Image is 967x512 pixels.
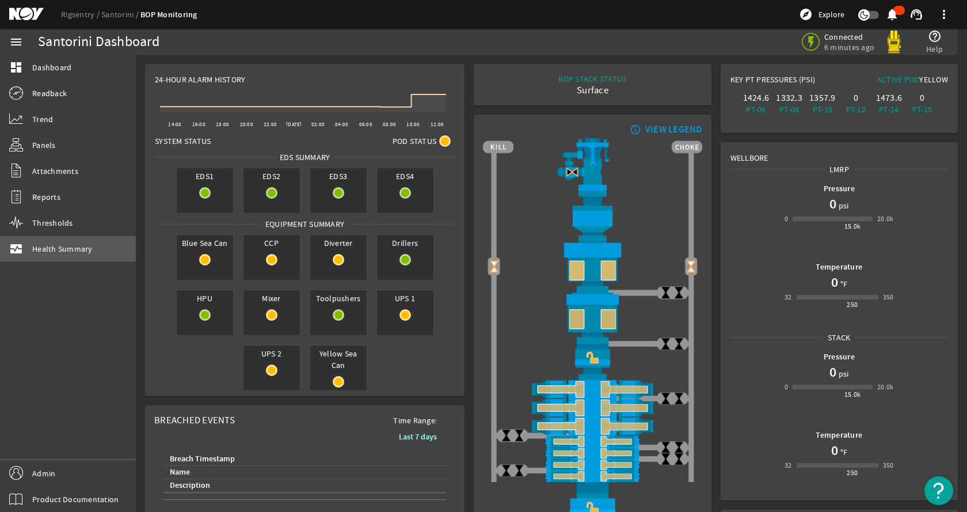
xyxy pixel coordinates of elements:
span: EDS SUMMARY [276,151,334,163]
div: Name [170,466,190,479]
div: 0 [908,92,936,104]
img: LowerAnnularOpenBlock.png [483,293,702,343]
img: Valve2OpenBlock.png [684,260,698,274]
b: Temperature [816,261,862,272]
div: 20.0k [877,213,894,225]
span: Dashboard [32,62,71,73]
img: ValveClose.png [513,429,526,442]
img: ValveClose.png [672,441,686,454]
span: EDS4 [377,168,433,184]
button: more_vert [930,1,958,28]
img: ValveClose.png [659,452,672,465]
div: 250 [847,299,858,310]
div: 20.0k [877,381,894,393]
span: Breached Events [154,414,235,426]
div: PT-10 [808,104,837,115]
span: Help [926,43,943,55]
span: Reports [32,191,60,203]
b: Pressure [824,351,855,362]
img: FlexJoint.png [483,191,702,242]
div: 1332.3 [775,92,804,104]
img: Valve2OpenBlock.png [488,260,501,274]
span: Diverter [310,235,367,251]
span: Stack [824,332,854,343]
span: Health Summary [32,243,93,255]
mat-icon: info_outline [627,125,641,134]
text: 14:00 [168,121,181,128]
mat-icon: notifications [885,7,899,21]
span: Blue Sea Can [177,235,233,251]
a: Rigsentry [61,9,101,20]
img: UpperAnnularOpenBlock.png [483,241,702,293]
div: Wellbore [721,143,957,164]
div: Santorini Dashboard [38,36,159,48]
img: ValveClose.png [500,464,513,477]
span: Yellow Sea Can [310,346,367,373]
div: Name [168,466,437,479]
span: Explore [818,9,844,20]
img: ValveClose.png [659,337,672,351]
span: Product Documentation [32,494,119,505]
span: Time Range: [384,415,446,426]
div: 15.0k [844,221,861,232]
mat-icon: help_outline [928,29,942,43]
div: 0 [785,381,788,393]
text: 10:00 [406,121,420,128]
div: PT-12 [842,104,870,115]
img: PipeRamOpenBlock.png [483,447,702,459]
h1: 0 [831,441,838,460]
img: ShearRamOpenBlock.png [483,380,702,399]
button: Explore [794,5,849,24]
img: Valve2CloseBlock.png [566,165,579,179]
span: 24-Hour Alarm History [155,74,245,85]
img: ValveClose.png [659,286,672,299]
div: Key PT Pressures (PSI) [730,74,839,90]
text: 08:00 [383,121,396,128]
text: 02:00 [311,121,325,128]
text: 22:00 [264,121,277,128]
img: ValveClose.png [672,286,686,299]
span: Drillers [377,235,433,251]
span: °F [838,278,848,290]
span: HPU [177,290,233,306]
div: Breach Timestamp [168,453,437,465]
div: PT-08 [775,104,804,115]
span: LMRP [825,164,853,175]
span: Admin [32,468,55,479]
img: Yellowpod.svg [882,31,905,54]
div: 1357.9 [808,92,837,104]
img: ValveClose.png [513,464,526,477]
div: 15.0k [844,389,861,400]
span: System Status [155,135,211,147]
span: UPS 1 [377,290,433,306]
b: Temperature [816,430,862,441]
button: Open Resource Center [924,476,953,505]
div: PT-15 [908,104,936,115]
img: ValveClose.png [659,441,672,454]
div: PT-14 [875,104,904,115]
h1: 0 [829,363,836,381]
h1: 0 [829,195,836,213]
mat-icon: menu [9,35,23,49]
mat-icon: monitor_heart [9,242,23,256]
mat-icon: explore [799,7,813,21]
img: RiserAdapter.png [483,138,702,191]
span: EDS2 [243,168,300,184]
div: 1424.6 [742,92,771,104]
span: CCP [243,235,300,251]
text: 12:00 [431,121,444,128]
span: UPS 2 [243,346,300,362]
span: Yellow [919,74,948,85]
a: BOP Monitoring [140,9,197,20]
span: Pod Status [393,135,437,147]
span: Equipment Summary [261,218,348,230]
button: Last 7 days [390,426,446,447]
span: 6 minutes ago [824,42,874,52]
text: 18:00 [216,121,229,128]
span: Connected [824,32,874,42]
div: 350 [883,460,894,471]
mat-icon: support_agent [909,7,923,21]
img: ValveClose.png [659,392,672,405]
div: 1473.6 [875,92,904,104]
div: 250 [847,467,858,479]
